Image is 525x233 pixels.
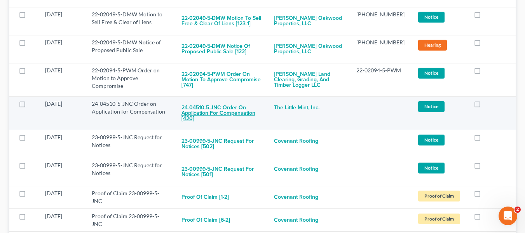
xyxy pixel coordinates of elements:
span: 2 [515,207,521,213]
td: 23-00999-5-JNC Request for Notices [85,130,175,158]
a: [PERSON_NAME] Oakwood Properties, LLC [274,39,344,60]
td: [PHONE_NUMBER] [350,7,411,35]
span: Notice [418,135,445,145]
a: Notice [417,100,461,113]
a: Proof of Claim [417,212,461,225]
a: Covenant Roofing [274,133,318,149]
button: Proof of Claim [1-2] [181,189,229,205]
button: 22-02094-5-PWM Order on Motion to Approve Compromise [747] [181,67,262,93]
td: 23-00999-5-JNC Request for Notices [85,158,175,186]
button: 24-04510-5-JNC Order on Application for Compensation [420] [181,100,262,126]
span: Notice [418,68,445,78]
td: 22-02049-5-DMW Notice of Proposed Public Sale [85,35,175,63]
a: Notice [417,133,461,146]
span: Proof of Claim [418,191,460,201]
a: The Little Mint, Inc. [274,100,319,116]
iframe: Intercom live chat [499,207,517,225]
a: Notice [417,161,461,174]
td: [DATE] [39,63,85,96]
td: 24-04510-5-JNC Order on Application for Compensation [85,96,175,130]
td: [PHONE_NUMBER] [350,35,411,63]
a: Notice [417,67,461,79]
td: [DATE] [39,7,85,35]
a: Notice [417,11,461,23]
a: Covenant Roofing [274,189,318,205]
span: Proof of Claim [418,214,460,224]
a: [PERSON_NAME] Oakwood Properties, LLC [274,11,344,32]
span: Notice [418,12,445,22]
a: [PERSON_NAME] Land Clearing, Grading, and Timber Logger LLC [274,67,344,93]
td: [DATE] [39,130,85,158]
td: 22-02049-5-DMW Motion to Sell Free & Clear of Liens [85,7,175,35]
a: Proof of Claim [417,189,461,202]
td: [DATE] [39,96,85,130]
button: 22-02049-5-DMW Notice of Proposed Public Sale [122] [181,39,262,60]
span: Hearing [418,40,447,50]
a: Hearing [417,39,461,51]
td: Proof of Claim 23-00999-5-JNC [85,209,175,231]
button: Proof of Claim [6-2] [181,212,230,228]
span: Notice [418,101,445,112]
td: [DATE] [39,158,85,186]
button: 23-00999-5-JNC Request for Notices [502] [181,133,262,154]
button: 23-00999-5-JNC Request for Notices [501] [181,161,262,182]
td: 22-02094-5-PWM [350,63,411,96]
td: [DATE] [39,209,85,231]
td: [DATE] [39,186,85,208]
td: Proof of Claim 23-00999-5-JNC [85,186,175,208]
td: 22-02094-5-PWM Order on Motion to Approve Compromise [85,63,175,96]
a: Covenant Roofing [274,161,318,177]
td: [DATE] [39,35,85,63]
button: 22-02049-5-DMW Motion to Sell Free & Clear of Liens [123-1] [181,11,262,32]
span: Notice [418,163,445,173]
a: Covenant Roofing [274,212,318,228]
